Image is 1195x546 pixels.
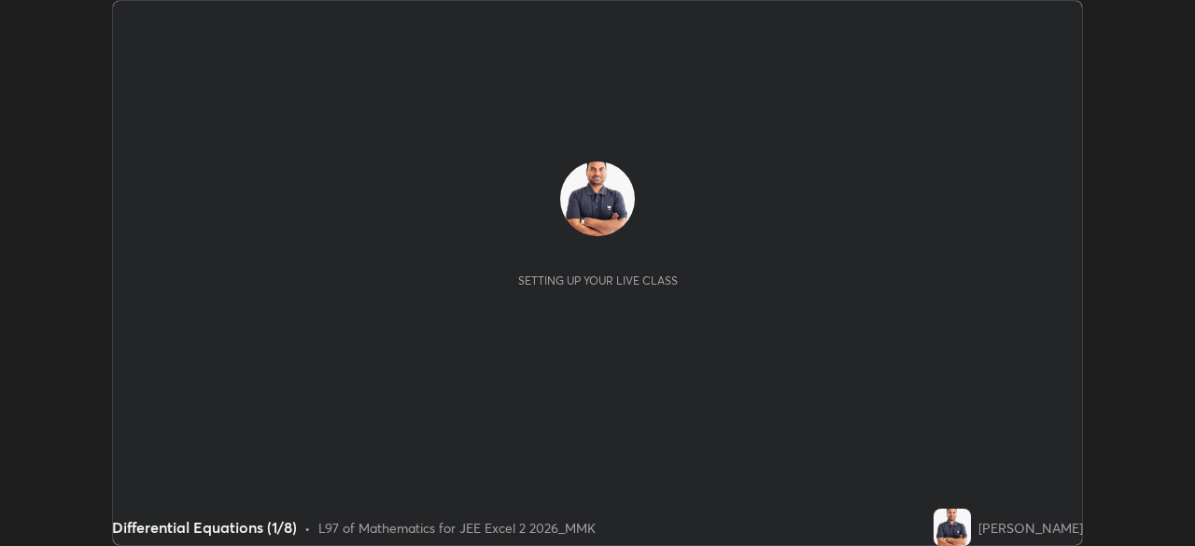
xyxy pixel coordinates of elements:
div: Differential Equations (1/8) [112,516,297,539]
img: ef9934dcb0874e5a9d75c64c684e6fbb.jpg [934,509,971,546]
div: • [304,518,311,538]
img: ef9934dcb0874e5a9d75c64c684e6fbb.jpg [560,161,635,236]
div: [PERSON_NAME] [978,518,1083,538]
div: L97 of Mathematics for JEE Excel 2 2026_MMK [318,518,596,538]
div: Setting up your live class [518,273,678,287]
